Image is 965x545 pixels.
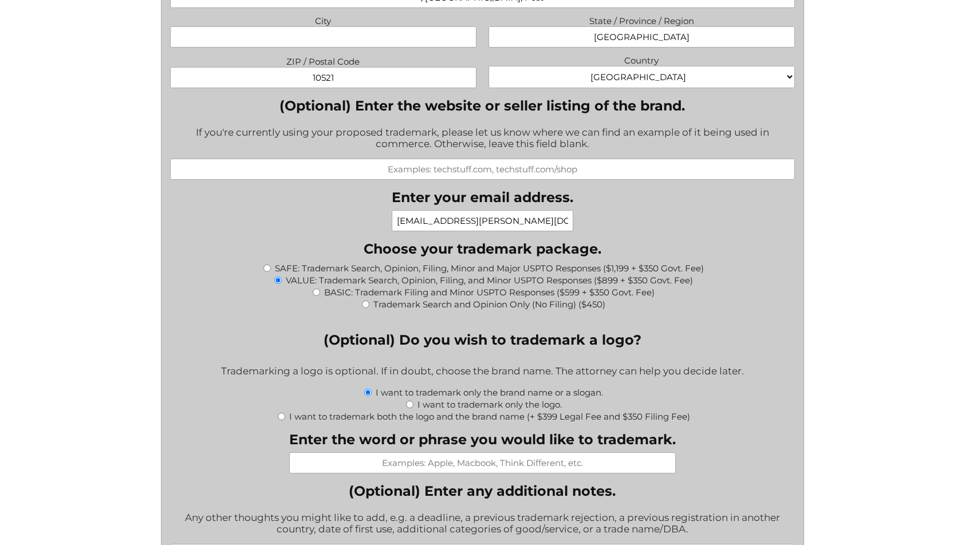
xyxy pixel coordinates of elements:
[170,483,794,499] label: (Optional) Enter any additional notes.
[170,119,794,159] div: If you're currently using your proposed trademark, please let us know where we can find an exampl...
[170,97,794,114] label: (Optional) Enter the website or seller listing of the brand.
[324,331,641,348] legend: (Optional) Do you wish to trademark a logo?
[489,52,794,66] label: Country
[289,431,676,448] label: Enter the word or phrase you would like to trademark.
[489,13,794,26] label: State / Province / Region
[289,411,690,422] label: I want to trademark both the logo and the brand name (+ $399 Legal Fee and $350 Filing Fee)
[417,399,562,410] label: I want to trademark only the logo.
[286,275,693,286] label: VALUE: Trademark Search, Opinion, Filing, and Minor USPTO Responses ($899 + $350 Govt. Fee)
[170,159,794,180] input: Examples: techstuff.com, techstuff.com/shop
[289,452,676,473] input: Examples: Apple, Macbook, Think Different, etc.
[170,13,476,26] label: City
[170,504,794,544] div: Any other thoughts you might like to add, e.g. a deadline, a previous trademark rejection, a prev...
[392,189,573,206] label: Enter your email address.
[376,387,603,398] label: I want to trademark only the brand name or a slogan.
[324,287,655,298] label: BASIC: Trademark Filing and Minor USPTO Responses ($599 + $350 Govt. Fee)
[170,358,794,386] div: Trademarking a logo is optional. If in doubt, choose the brand name. The attorney can help you de...
[373,299,605,310] label: Trademark Search and Opinion Only (No Filing) ($450)
[275,263,704,274] label: SAFE: Trademark Search, Opinion, Filing, Minor and Major USPTO Responses ($1,199 + $350 Govt. Fee)
[170,53,476,67] label: ZIP / Postal Code
[364,240,601,257] legend: Choose your trademark package.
